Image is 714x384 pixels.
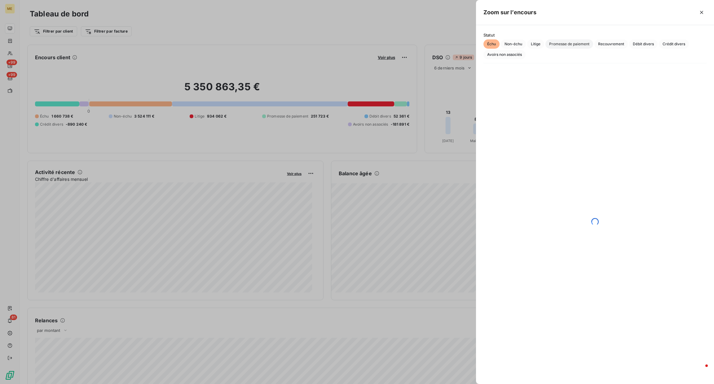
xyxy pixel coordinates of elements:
[545,39,593,49] button: Promesse de paiement
[693,363,708,378] iframe: Intercom live chat
[527,39,544,49] button: Litige
[483,39,500,49] button: Échu
[594,39,628,49] button: Recouvrement
[483,50,526,59] button: Avoirs non associés
[659,39,689,49] button: Crédit divers
[483,8,536,17] h5: Zoom sur l’encours
[501,39,526,49] button: Non-échu
[629,39,658,49] button: Débit divers
[483,33,707,38] span: Statut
